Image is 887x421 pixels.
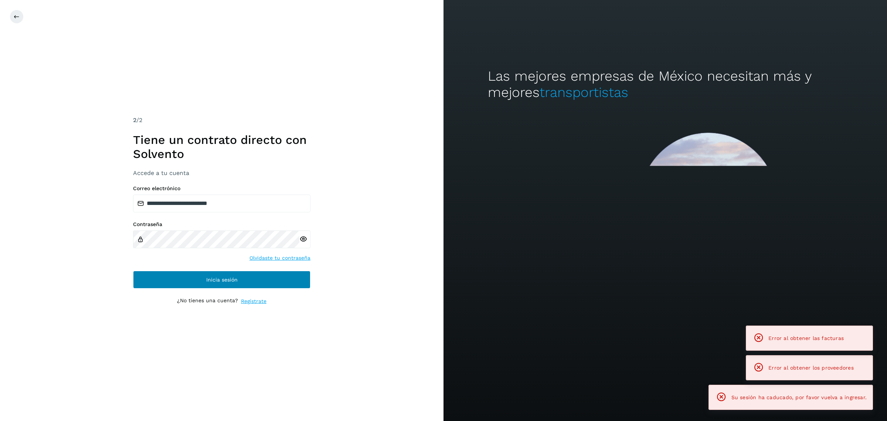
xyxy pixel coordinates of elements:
[133,117,136,124] span: 2
[488,68,843,101] h2: Las mejores empresas de México necesitan más y mejores
[133,185,310,192] label: Correo electrónico
[249,254,310,262] a: Olvidaste tu contraseña
[133,169,310,176] h3: Accede a tu cuenta
[768,335,844,341] span: Error al obtener las facturas
[133,221,310,228] label: Contraseña
[133,116,310,125] div: /2
[241,297,266,305] a: Regístrate
[133,133,310,161] h1: Tiene un contrato directo con Solvento
[540,84,628,100] span: transportistas
[177,297,238,305] p: ¿No tienes una cuenta?
[731,394,867,400] span: Su sesión ha caducado, por favor vuelva a ingresar.
[133,271,310,289] button: Inicia sesión
[768,365,854,371] span: Error al obtener los proveedores
[206,277,238,282] span: Inicia sesión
